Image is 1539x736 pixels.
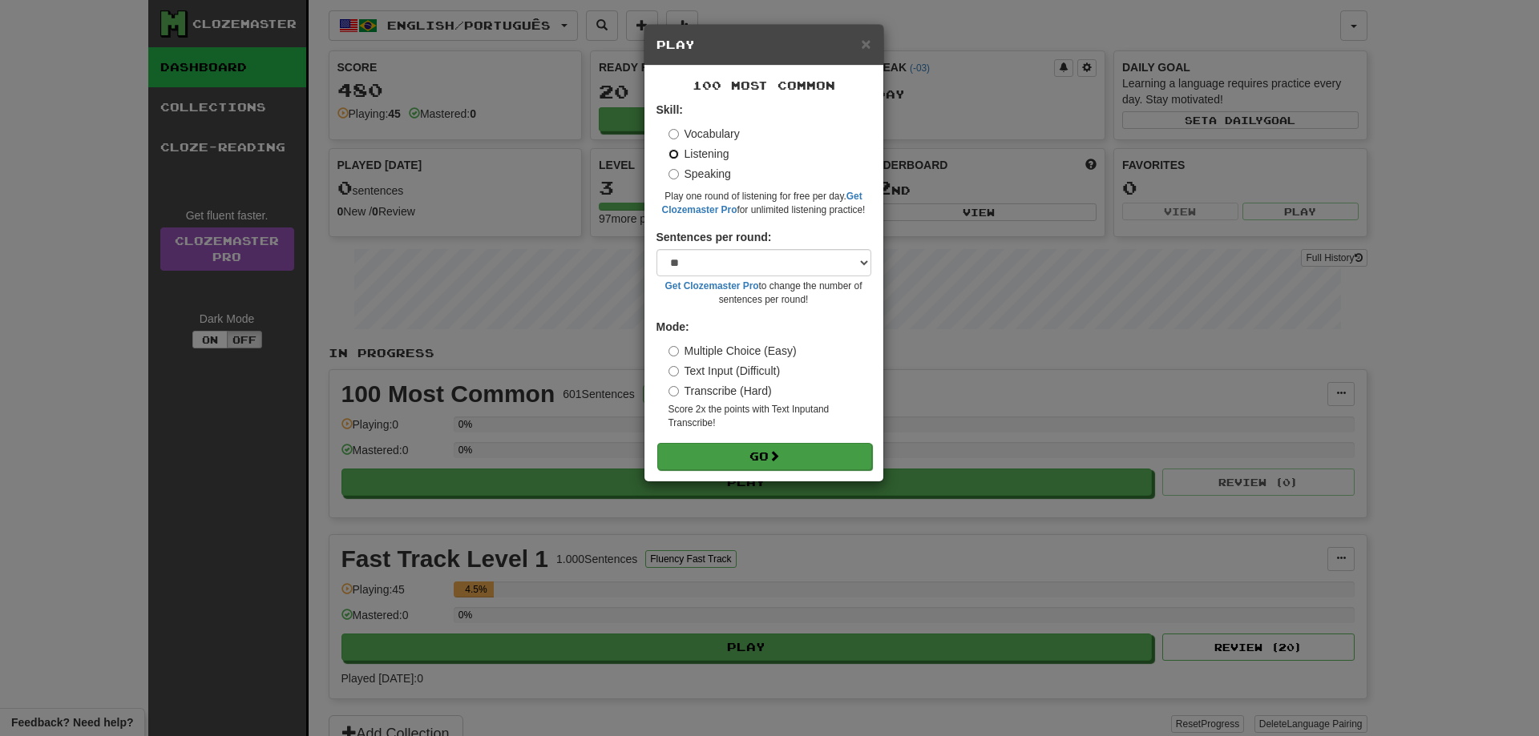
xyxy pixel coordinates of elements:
[669,363,781,379] label: Text Input (Difficult)
[669,383,772,399] label: Transcribe (Hard)
[656,103,683,116] strong: Skill:
[669,403,871,430] small: Score 2x the points with Text Input and Transcribe !
[669,346,679,356] input: Multiple Choice (Easy)
[669,149,679,159] input: Listening
[656,320,689,333] strong: Mode:
[669,386,679,396] input: Transcribe (Hard)
[669,166,731,182] label: Speaking
[669,129,679,139] input: Vocabulary
[669,169,679,179] input: Speaking
[669,126,740,142] label: Vocabulary
[669,146,729,162] label: Listening
[656,280,871,307] small: to change the number of sentences per round!
[669,343,797,359] label: Multiple Choice (Easy)
[861,34,870,53] span: ×
[656,229,772,245] label: Sentences per round:
[656,190,871,217] small: Play one round of listening for free per day. for unlimited listening practice!
[657,443,872,470] button: Go
[669,366,679,376] input: Text Input (Difficult)
[656,37,871,53] h5: Play
[665,280,759,292] a: Get Clozemaster Pro
[693,78,835,92] span: 100 Most Common
[861,35,870,52] button: Close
